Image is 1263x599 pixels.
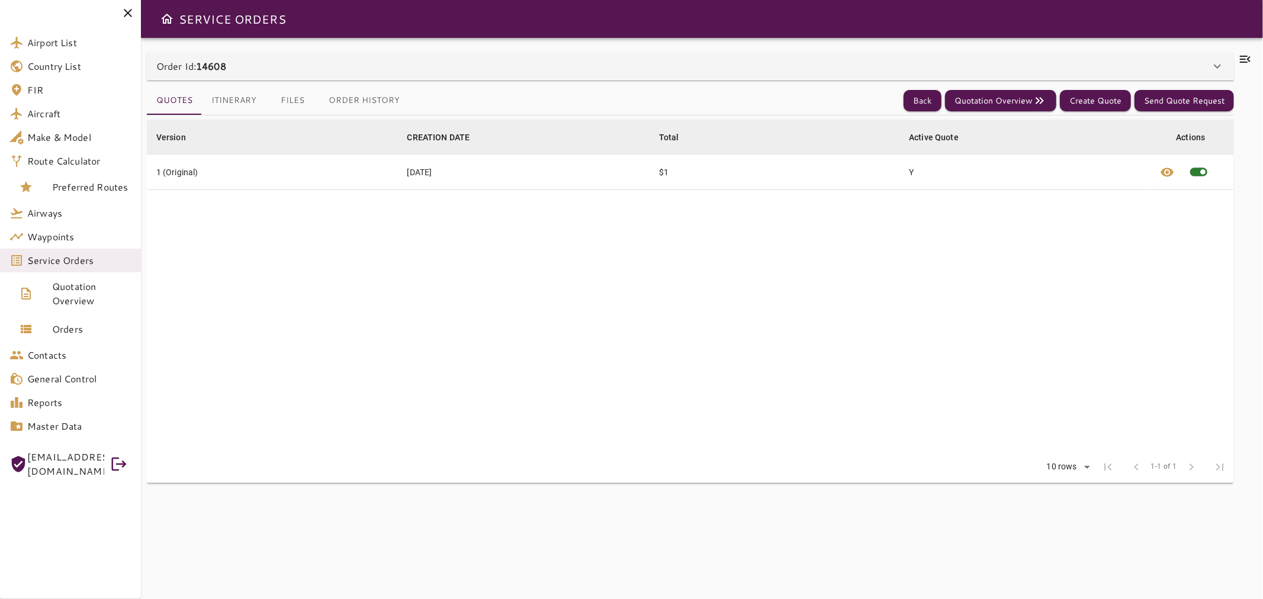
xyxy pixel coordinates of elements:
button: Itinerary [202,86,266,115]
div: Version [156,130,186,144]
span: CREATION DATE [407,130,485,144]
span: Version [156,130,201,144]
button: Open drawer [155,7,179,31]
span: visibility [1160,165,1174,179]
span: Quotation Overview [52,279,131,308]
div: Total [659,130,679,144]
span: This quote is already active [1181,154,1216,189]
span: Next Page [1177,453,1206,481]
span: Airport List [27,36,131,50]
button: Quotation Overview [945,90,1056,112]
div: Active Quote [909,130,959,144]
span: Aircraft [27,107,131,121]
button: Send Quote Request [1135,90,1234,112]
button: Files [266,86,319,115]
span: Previous Page [1123,453,1151,481]
span: Contacts [27,348,131,362]
div: 10 rows [1039,458,1094,476]
p: Order Id: [156,59,226,73]
span: Make & Model [27,130,131,144]
span: Active Quote [909,130,974,144]
td: Y [899,154,1150,190]
span: Reports [27,395,131,410]
span: Airways [27,206,131,220]
span: Service Orders [27,253,131,268]
button: Back [904,90,941,112]
div: basic tabs example [147,86,409,115]
span: Route Calculator [27,154,131,168]
div: CREATION DATE [407,130,470,144]
td: $1 [650,154,899,190]
span: Master Data [27,419,131,433]
span: Total [659,130,695,144]
span: Last Page [1206,453,1234,481]
span: Country List [27,59,131,73]
button: Quotes [147,86,202,115]
span: General Control [27,372,131,386]
td: 1 (Original) [147,154,398,190]
h6: SERVICE ORDERS [179,9,286,28]
span: 1-1 of 1 [1151,461,1177,473]
button: Order History [319,86,409,115]
button: View quote details [1153,154,1181,189]
div: 10 rows [1044,462,1080,472]
span: First Page [1094,453,1123,481]
button: Create Quote [1060,90,1131,112]
span: Preferred Routes [52,180,131,194]
span: Orders [52,322,131,336]
span: Waypoints [27,230,131,244]
b: 14608 [196,59,226,73]
span: FIR [27,83,131,97]
span: [EMAIL_ADDRESS][DOMAIN_NAME] [27,450,104,478]
div: Order Id:14608 [147,52,1234,80]
td: [DATE] [397,154,649,190]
